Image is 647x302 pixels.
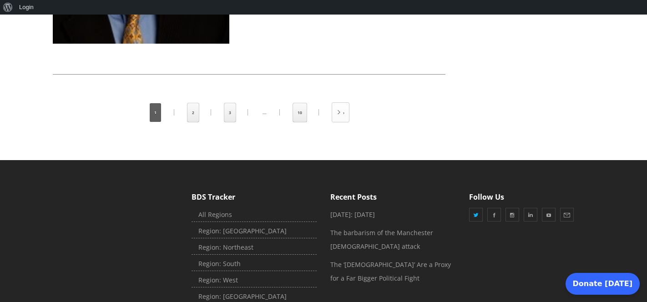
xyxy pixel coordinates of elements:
[192,192,317,202] h5: BDS Tracker
[192,273,317,287] a: Region: West
[187,103,199,122] a: 2
[330,228,433,251] a: The barbarism of the Manchester [DEMOGRAPHIC_DATA] attack
[330,210,375,219] a: [DATE]: [DATE]
[469,192,594,202] h5: Follow Us
[192,257,317,271] a: Region: South
[192,241,317,255] a: Region: Northeast
[330,260,451,282] a: The ‘[DEMOGRAPHIC_DATA]’ Are a Proxy for a Far Bigger Political Fight
[224,103,236,122] a: 3
[330,192,455,202] h5: Recent Posts
[192,208,317,222] a: All Regions
[192,224,317,238] a: Region: [GEOGRAPHIC_DATA]
[263,109,267,116] span: …
[293,103,307,122] a: 10
[150,103,161,122] span: 1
